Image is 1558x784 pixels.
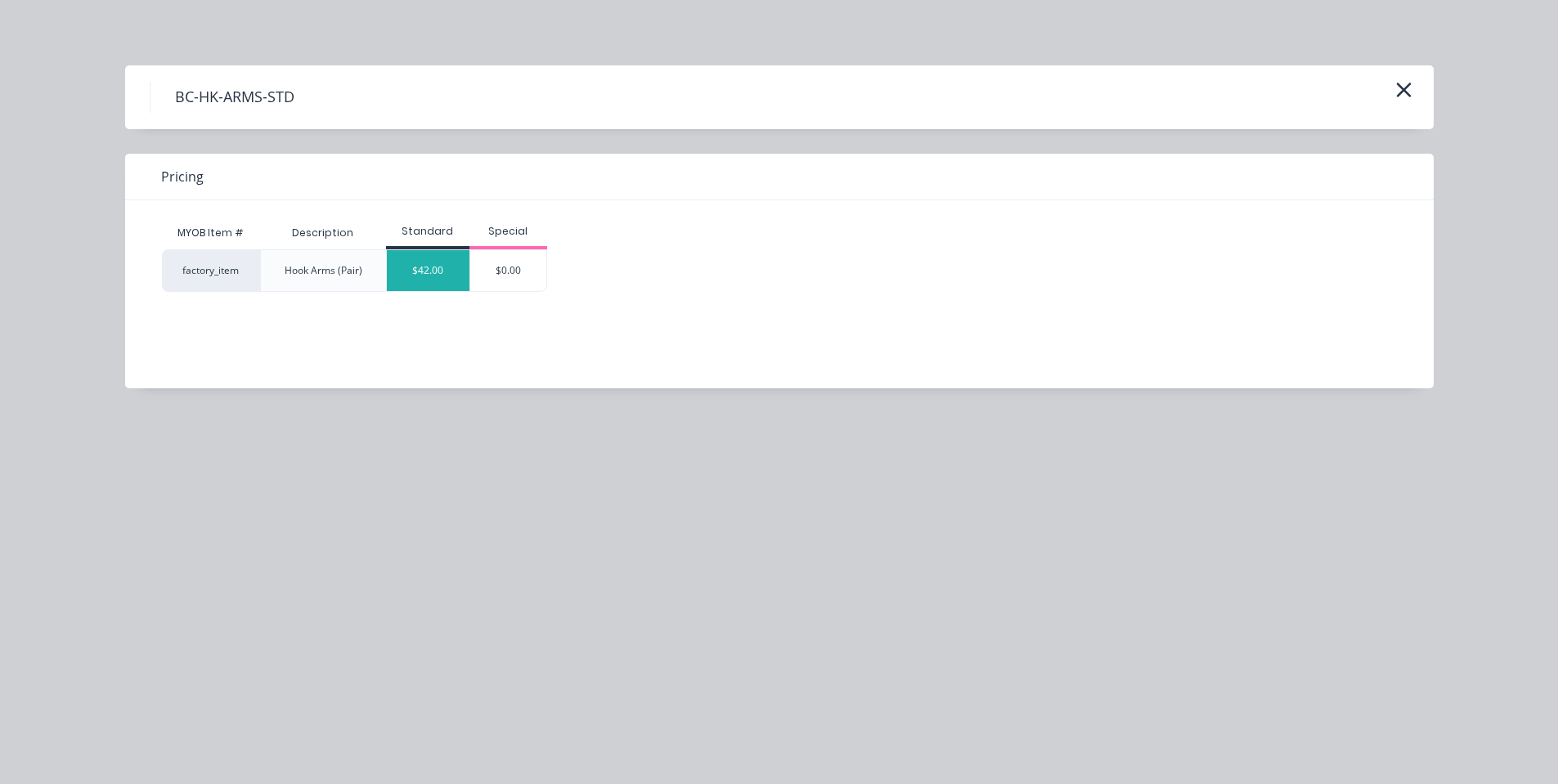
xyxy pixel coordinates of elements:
span: Pricing [161,167,204,186]
div: Special [469,224,548,239]
div: $42.00 [387,250,469,291]
div: Hook Arms (Pair) [285,263,362,278]
div: Description [279,213,366,253]
h4: BC-HK-ARMS-STD [150,82,319,113]
div: Standard [386,224,469,239]
div: $0.00 [470,250,547,291]
div: MYOB Item # [162,217,260,249]
div: factory_item [162,249,260,292]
